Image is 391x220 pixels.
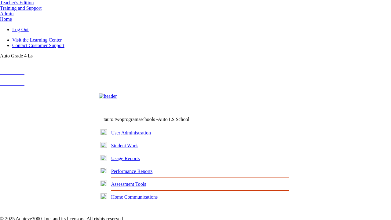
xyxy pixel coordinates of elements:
[111,194,158,200] a: Home Communications
[12,37,62,42] a: Visit the Learning Center
[111,130,151,135] a: User Administration
[111,156,140,161] a: Usage Reports
[12,43,64,48] a: Contact Customer Support
[111,182,146,187] a: Assessment Tools
[100,142,107,148] img: plus.gif
[111,169,153,174] a: Performance Reports
[42,8,44,10] img: teacher_arrow_small.png
[158,117,189,122] nobr: Auto LS School
[104,117,216,122] td: tauto.twoprogramsschools -
[100,129,107,135] img: plus.gif
[100,155,107,160] img: plus.gif
[99,94,117,99] img: header
[34,2,37,4] img: teacher_arrow.png
[100,193,107,199] img: plus.gif
[12,27,29,32] a: Log Out
[100,181,107,186] img: plus.gif
[111,143,138,148] a: Student Work
[100,168,107,173] img: plus.gif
